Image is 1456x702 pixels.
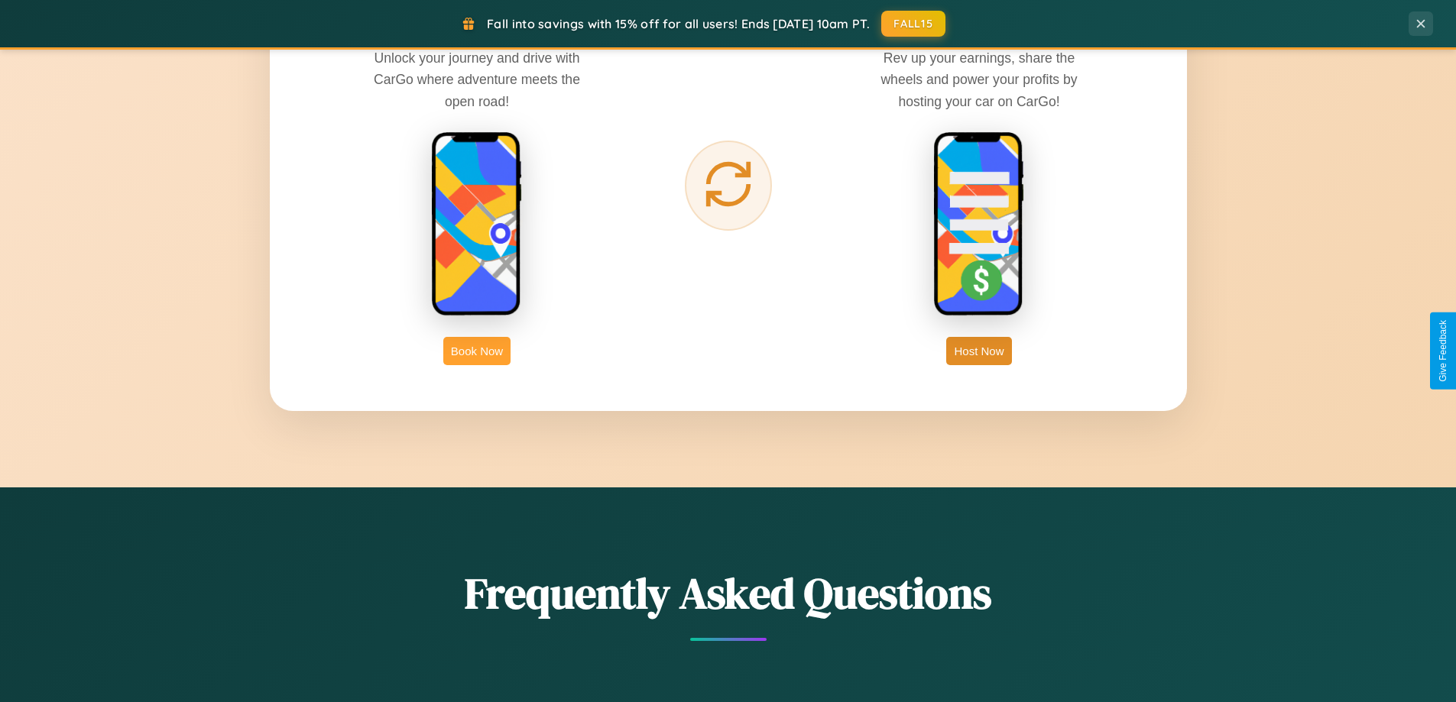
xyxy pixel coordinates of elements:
p: Unlock your journey and drive with CarGo where adventure meets the open road! [362,47,592,112]
img: host phone [933,131,1025,318]
button: FALL15 [881,11,945,37]
h2: Frequently Asked Questions [270,564,1187,623]
img: rent phone [431,131,523,318]
span: Fall into savings with 15% off for all users! Ends [DATE] 10am PT. [487,16,870,31]
button: Host Now [946,337,1011,365]
p: Rev up your earnings, share the wheels and power your profits by hosting your car on CarGo! [864,47,1094,112]
button: Book Now [443,337,511,365]
div: Give Feedback [1438,320,1448,382]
